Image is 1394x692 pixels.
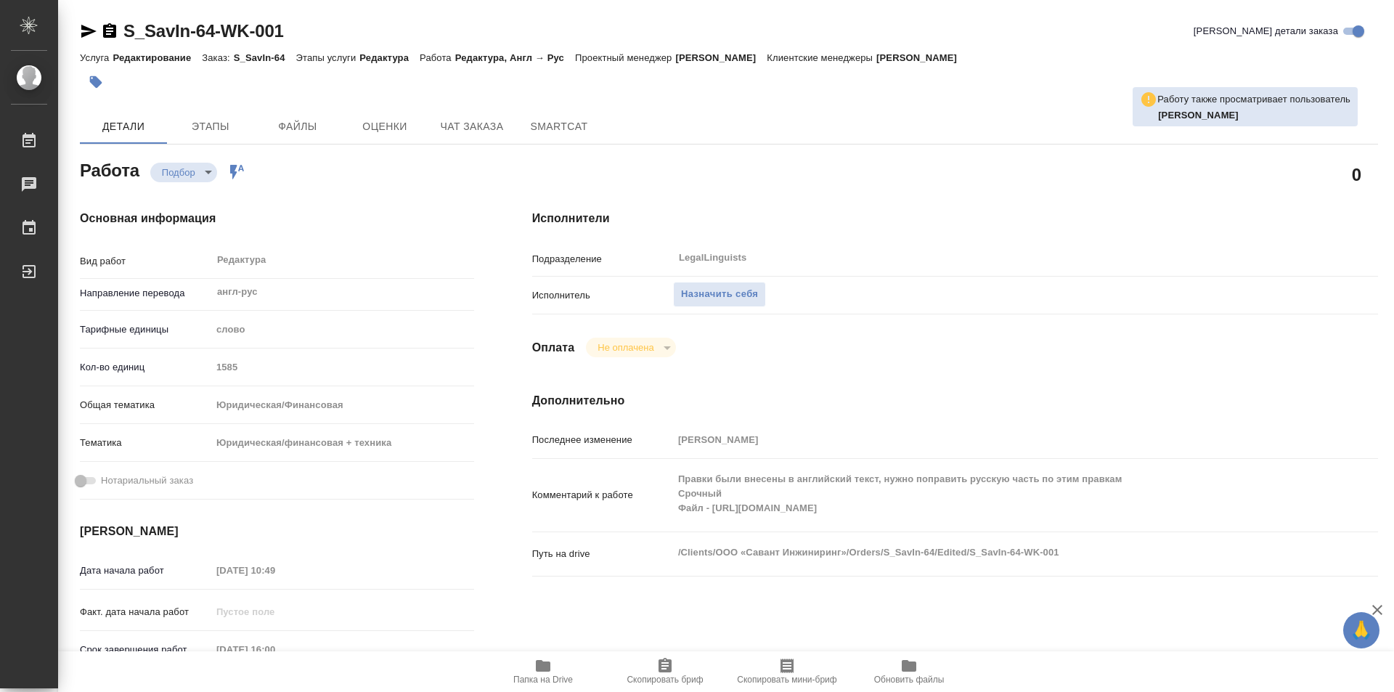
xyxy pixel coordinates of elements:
[420,52,455,63] p: Работа
[123,21,284,41] a: S_SavIn-64-WK-001
[211,317,474,342] div: слово
[211,639,338,660] input: Пустое поле
[80,360,211,375] p: Кол-во единиц
[211,431,474,455] div: Юридическая/финансовая + техника
[673,540,1308,565] textarea: /Clients/ООО «Савант Инжиниринг»/Orders/S_SavIn-64/Edited/S_SavIn-64-WK-001
[673,429,1308,450] input: Пустое поле
[101,23,118,40] button: Скопировать ссылку
[513,675,573,685] span: Папка на Drive
[80,23,97,40] button: Скопировать ссылку для ЯМессенджера
[211,560,338,581] input: Пустое поле
[296,52,360,63] p: Этапы услуги
[437,118,507,136] span: Чат заказа
[524,118,594,136] span: SmartCat
[211,601,338,622] input: Пустое поле
[211,357,474,378] input: Пустое поле
[263,118,333,136] span: Файлы
[80,436,211,450] p: Тематика
[80,210,474,227] h4: Основная информация
[675,52,767,63] p: [PERSON_NAME]
[80,398,211,412] p: Общая тематика
[1343,612,1379,648] button: 🙏
[80,66,112,98] button: Добавить тэг
[89,118,158,136] span: Детали
[80,563,211,578] p: Дата начала работ
[673,282,766,307] button: Назначить себя
[532,392,1378,410] h4: Дополнительно
[80,322,211,337] p: Тарифные единицы
[101,473,193,488] span: Нотариальный заказ
[848,651,970,692] button: Обновить файлы
[150,163,217,182] div: Подбор
[350,118,420,136] span: Оценки
[593,341,658,354] button: Не оплачена
[627,675,703,685] span: Скопировать бриф
[80,286,211,301] p: Направление перевода
[80,605,211,619] p: Факт. дата начала работ
[1352,162,1361,187] h2: 0
[532,488,673,502] p: Комментарий к работе
[575,52,675,63] p: Проектный менеджер
[737,675,836,685] span: Скопировать мини-бриф
[1194,24,1338,38] span: [PERSON_NAME] детали заказа
[532,252,673,266] p: Подразделение
[176,118,245,136] span: Этапы
[874,675,945,685] span: Обновить файлы
[211,393,474,418] div: Юридическая/Финансовая
[80,156,139,182] h2: Работа
[234,52,296,63] p: S_SavIn-64
[455,52,575,63] p: Редактура, Англ → Рус
[158,166,200,179] button: Подбор
[80,254,211,269] p: Вид работ
[876,52,968,63] p: [PERSON_NAME]
[532,210,1378,227] h4: Исполнители
[359,52,420,63] p: Редактура
[80,52,113,63] p: Услуга
[586,338,675,357] div: Подбор
[604,651,726,692] button: Скопировать бриф
[726,651,848,692] button: Скопировать мини-бриф
[532,433,673,447] p: Последнее изменение
[80,643,211,657] p: Срок завершения работ
[767,52,876,63] p: Клиентские менеджеры
[673,467,1308,521] textarea: Правки были внесены в английский текст, нужно поправить русскую часть по этим правкам Срочный Фай...
[532,288,673,303] p: Исполнитель
[482,651,604,692] button: Папка на Drive
[681,286,758,303] span: Назначить себя
[113,52,202,63] p: Редактирование
[202,52,233,63] p: Заказ:
[532,339,575,357] h4: Оплата
[1158,108,1350,123] p: Сидоренко Ольга
[1157,92,1350,107] p: Работу также просматривает пользователь
[532,547,673,561] p: Путь на drive
[1349,615,1374,646] span: 🙏
[80,523,474,540] h4: [PERSON_NAME]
